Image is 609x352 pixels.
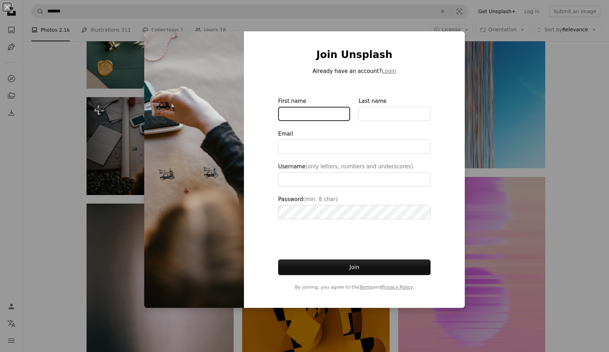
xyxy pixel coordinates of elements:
[278,172,431,186] input: Username(only letters, numbers and underscores)
[303,196,338,203] span: (min. 8 char)
[381,284,412,290] a: Privacy Policy
[278,140,431,154] input: Email
[278,67,431,75] p: Already have an account?
[359,284,373,290] a: Terms
[278,195,431,219] label: Password
[278,162,431,186] label: Username
[305,163,413,170] span: (only letters, numbers and underscores)
[144,31,244,308] img: premium_photo-1664268414794-4014df5e0ff4
[382,67,396,75] button: Login
[359,97,431,121] label: Last name
[278,130,431,154] label: Email
[278,259,431,275] button: Join
[359,107,431,121] input: Last name
[278,107,350,121] input: First name
[278,97,350,121] label: First name
[278,205,431,219] input: Password(min. 8 char)
[278,48,431,61] h1: Join Unsplash
[278,284,431,291] span: By joining, you agree to the and .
